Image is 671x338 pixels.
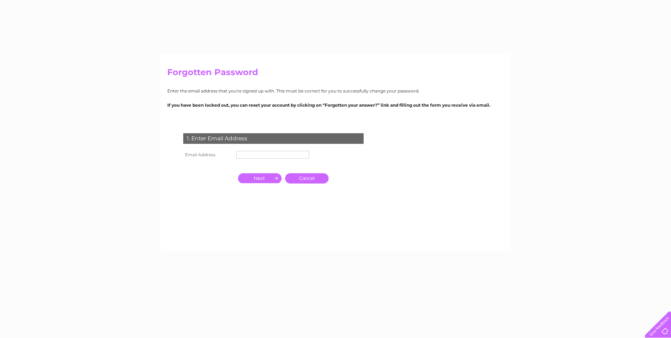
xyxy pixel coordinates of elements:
[183,133,364,144] div: 1. Enter Email Address
[285,173,329,184] a: Cancel
[167,88,504,94] p: Enter the email address that you're signed up with. This must be correct for you to successfully ...
[181,149,235,160] th: Email Address
[167,67,504,81] h2: Forgotten Password
[167,102,504,108] p: If you have been locked out, you can reset your account by clicking on “Forgotten your answer?” l...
